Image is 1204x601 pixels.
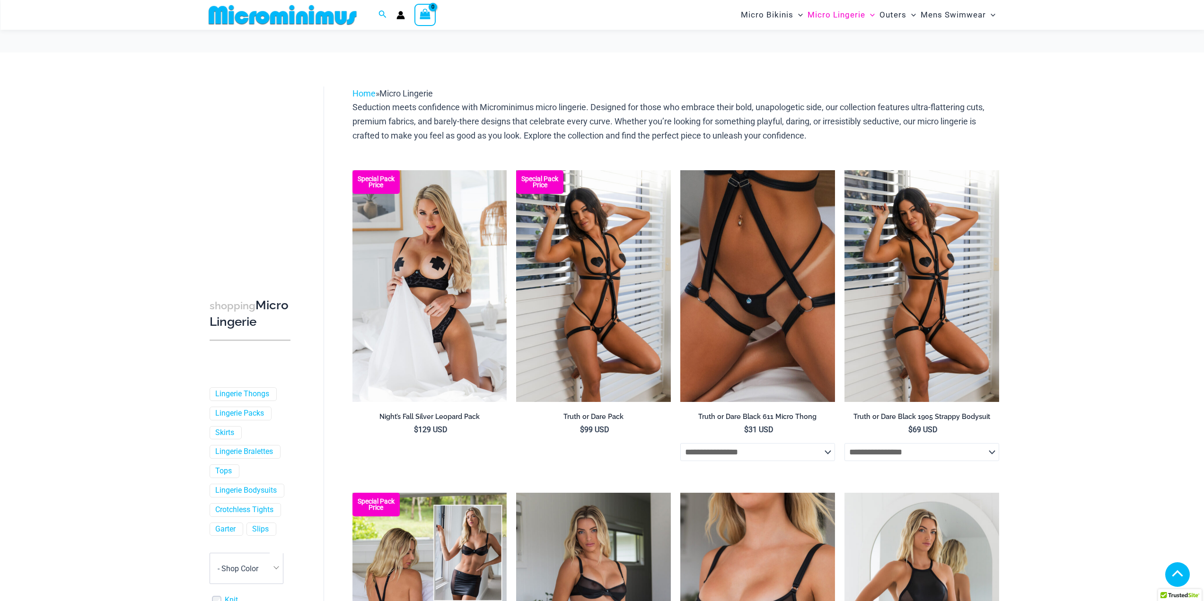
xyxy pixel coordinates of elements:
[252,524,269,534] a: Slips
[352,498,400,511] b: Special Pack Price
[738,3,805,27] a: Micro BikinisMenu ToggleMenu Toggle
[414,425,448,434] bdi: 129 USD
[516,170,671,402] img: Truth or Dare Black 1905 Bodysuit 611 Micro 07
[352,170,507,402] img: Nights Fall Silver Leopard 1036 Bra 6046 Thong 09v2
[680,412,835,425] a: Truth or Dare Black 611 Micro Thong
[741,3,793,27] span: Micro Bikinis
[844,412,999,425] a: Truth or Dare Black 1905 Strappy Bodysuit
[210,553,283,584] span: - Shop Color
[580,425,584,434] span: $
[906,3,916,27] span: Menu Toggle
[215,486,277,496] a: Lingerie Bodysuits
[379,88,433,98] span: Micro Lingerie
[877,3,918,27] a: OutersMenu ToggleMenu Toggle
[844,170,999,402] img: Truth or Dare Black 1905 Bodysuit 611 Micro 07
[352,412,507,425] a: Night’s Fall Silver Leopard Pack
[215,389,269,399] a: Lingerie Thongs
[352,100,999,142] p: Seduction meets confidence with Microminimus micro lingerie. Designed for those who embrace their...
[215,524,236,534] a: Garter
[908,425,913,434] span: $
[352,88,433,98] span: »
[352,88,376,98] a: Home
[918,3,998,27] a: Mens SwimwearMenu ToggleMenu Toggle
[352,412,507,421] h2: Night’s Fall Silver Leopard Pack
[516,176,563,188] b: Special Pack Price
[218,564,258,573] span: - Shop Color
[921,3,986,27] span: Mens Swimwear
[414,425,418,434] span: $
[744,425,748,434] span: $
[808,3,865,27] span: Micro Lingerie
[210,300,255,312] span: shopping
[580,425,609,434] bdi: 99 USD
[414,4,436,26] a: View Shopping Cart, empty
[210,297,290,330] h3: Micro Lingerie
[986,3,995,27] span: Menu Toggle
[516,412,671,421] h2: Truth or Dare Pack
[865,3,875,27] span: Menu Toggle
[737,1,1000,28] nav: Site Navigation
[793,3,803,27] span: Menu Toggle
[215,447,273,457] a: Lingerie Bralettes
[205,4,360,26] img: MM SHOP LOGO FLAT
[680,170,835,402] img: Truth or Dare Black Micro 02
[516,412,671,425] a: Truth or Dare Pack
[680,170,835,402] a: Truth or Dare Black Micro 02Truth or Dare Black 1905 Bodysuit 611 Micro 12Truth or Dare Black 190...
[680,412,835,421] h2: Truth or Dare Black 611 Micro Thong
[378,9,387,21] a: Search icon link
[215,409,264,418] a: Lingerie Packs
[908,425,938,434] bdi: 69 USD
[844,412,999,421] h2: Truth or Dare Black 1905 Strappy Bodysuit
[879,3,906,27] span: Outers
[210,79,295,268] iframe: TrustedSite Certified
[215,466,232,476] a: Tops
[396,11,405,19] a: Account icon link
[516,170,671,402] a: Truth or Dare Black 1905 Bodysuit 611 Micro 07 Truth or Dare Black 1905 Bodysuit 611 Micro 06Trut...
[215,428,234,438] a: Skirts
[844,170,999,402] a: Truth or Dare Black 1905 Bodysuit 611 Micro 07Truth or Dare Black 1905 Bodysuit 611 Micro 05Truth...
[215,505,273,515] a: Crotchless Tights
[744,425,773,434] bdi: 31 USD
[352,170,507,402] a: Nights Fall Silver Leopard 1036 Bra 6046 Thong 09v2 Nights Fall Silver Leopard 1036 Bra 6046 Thon...
[210,553,283,584] span: - Shop Color
[352,176,400,188] b: Special Pack Price
[805,3,877,27] a: Micro LingerieMenu ToggleMenu Toggle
